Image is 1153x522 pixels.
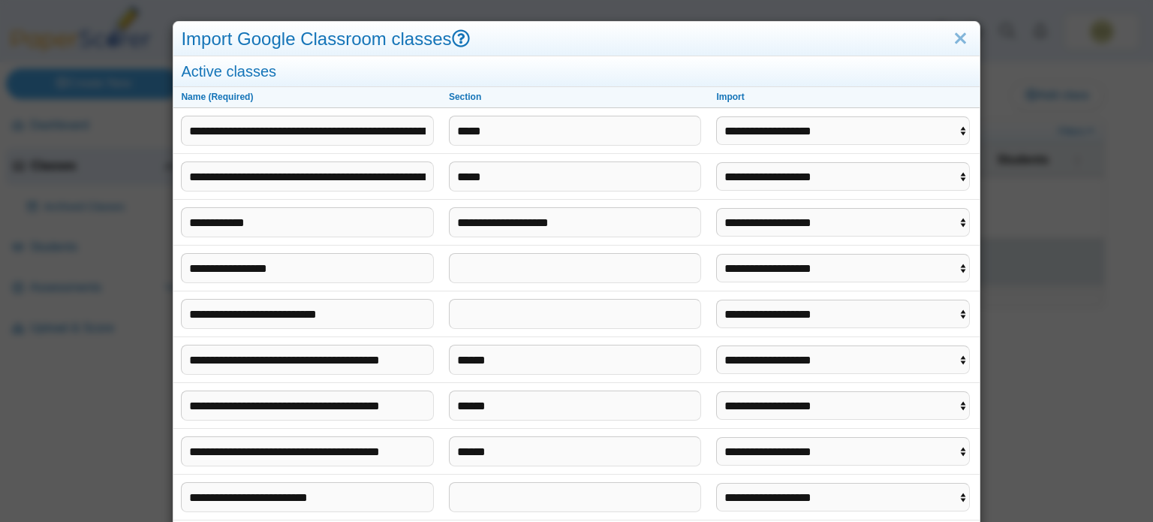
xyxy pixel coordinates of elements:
a: Close [949,26,972,52]
th: Name (Required) [173,87,441,108]
th: Section [441,87,709,108]
div: Active classes [173,56,979,87]
th: Import [709,87,979,108]
div: Import Google Classroom classes [173,22,979,57]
